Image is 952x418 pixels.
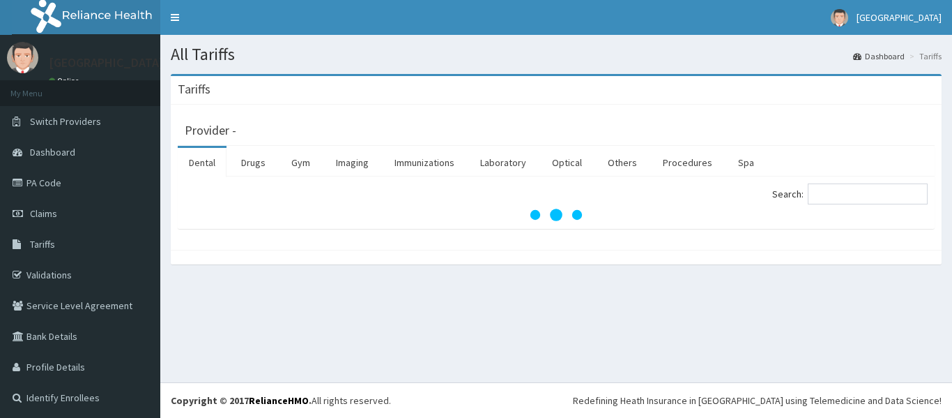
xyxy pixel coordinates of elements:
[160,382,952,418] footer: All rights reserved.
[185,124,236,137] h3: Provider -
[772,184,928,204] label: Search:
[30,146,75,158] span: Dashboard
[808,184,928,204] input: Search:
[906,50,942,62] li: Tariffs
[469,148,537,177] a: Laboratory
[597,148,648,177] a: Others
[857,11,942,24] span: [GEOGRAPHIC_DATA]
[541,148,593,177] a: Optical
[853,50,905,62] a: Dashboard
[528,187,584,243] svg: audio-loading
[652,148,723,177] a: Procedures
[280,148,321,177] a: Gym
[49,76,82,86] a: Online
[49,57,164,69] p: [GEOGRAPHIC_DATA]
[171,45,942,64] h1: All Tariffs
[383,148,466,177] a: Immunizations
[727,148,765,177] a: Spa
[249,394,309,407] a: RelianceHMO
[178,148,227,177] a: Dental
[30,115,101,128] span: Switch Providers
[325,148,380,177] a: Imaging
[573,394,942,408] div: Redefining Heath Insurance in [GEOGRAPHIC_DATA] using Telemedicine and Data Science!
[171,394,312,407] strong: Copyright © 2017 .
[230,148,277,177] a: Drugs
[178,83,210,96] h3: Tariffs
[7,42,38,73] img: User Image
[30,207,57,220] span: Claims
[831,9,848,27] img: User Image
[30,238,55,251] span: Tariffs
